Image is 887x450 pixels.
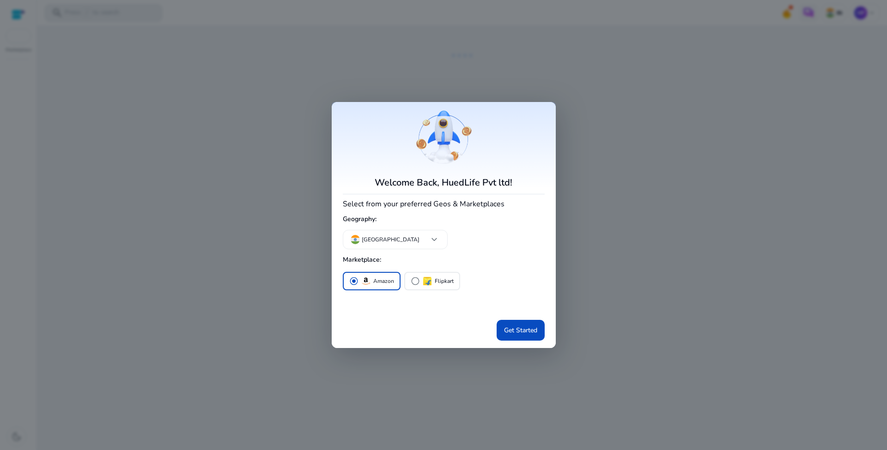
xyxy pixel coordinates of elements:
[422,276,433,287] img: flipkart.svg
[435,276,454,286] p: Flipkart
[343,252,545,268] h5: Marketplace:
[411,276,420,286] span: radio_button_unchecked
[362,235,419,244] p: [GEOGRAPHIC_DATA]
[373,276,394,286] p: Amazon
[429,234,440,245] span: keyboard_arrow_down
[497,320,545,341] button: Get Started
[351,235,360,244] img: in.svg
[360,276,371,287] img: amazon.svg
[343,212,545,227] h5: Geography:
[349,276,358,286] span: radio_button_checked
[504,325,537,335] span: Get Started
